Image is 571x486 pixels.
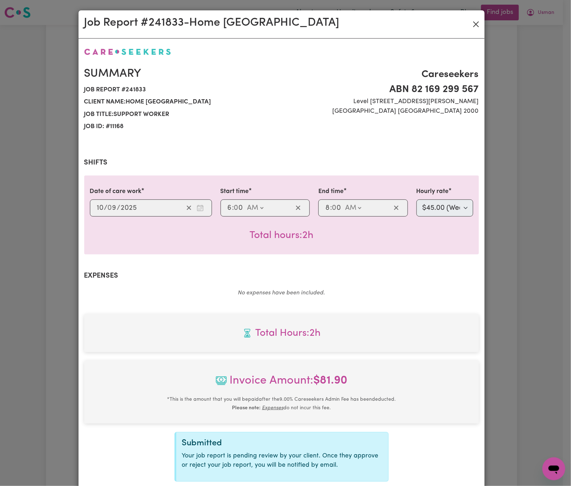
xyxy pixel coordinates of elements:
img: Careseekers logo [84,49,171,55]
button: Clear date [183,203,194,213]
span: / [117,204,121,212]
em: No expenses have been included. [238,290,325,296]
label: Start time [221,187,249,196]
iframe: Button to launch messaging window [542,457,565,480]
span: ABN 82 169 299 567 [286,82,479,97]
span: Invoice Amount: [90,372,473,395]
button: Close [470,19,482,30]
input: -- [97,203,104,213]
label: Date of care work [90,187,142,196]
span: 0 [332,204,336,212]
input: -- [325,203,330,213]
span: Client name: Home [GEOGRAPHIC_DATA] [84,96,277,108]
span: Level [STREET_ADDRESS][PERSON_NAME] [286,97,479,106]
b: $ 81.90 [314,375,348,386]
p: Your job report is pending review by your client. Once they approve or reject your job report, yo... [182,451,383,470]
span: 0 [234,204,238,212]
b: Please note: [232,405,261,411]
span: [GEOGRAPHIC_DATA] [GEOGRAPHIC_DATA] 2000 [286,107,479,116]
input: ---- [121,203,137,213]
input: -- [332,203,342,213]
span: Submitted [182,439,222,447]
h2: Expenses [84,272,479,280]
button: Enter the date of care work [194,203,206,213]
label: Hourly rate [416,187,449,196]
small: This is the amount that you will be paid after the 9.00 % Careseekers Admin Fee has been deducted... [167,397,396,411]
span: / [104,204,108,212]
input: -- [108,203,117,213]
span: : [232,204,234,212]
h2: Summary [84,67,277,81]
span: Total hours worked: 2 hours [249,231,313,241]
span: Job report # 241833 [84,84,277,96]
h2: Job Report # 241833 - Home [GEOGRAPHIC_DATA] [84,16,339,30]
label: End time [318,187,344,196]
span: Total hours worked: 2 hours [90,326,473,341]
span: Job title: Support Worker [84,108,277,121]
span: : [330,204,332,212]
span: 0 [108,204,112,212]
h2: Shifts [84,158,479,167]
u: Expenses [262,405,283,411]
span: Careseekers [286,67,479,82]
span: Job ID: # 11168 [84,121,277,133]
input: -- [234,203,244,213]
input: -- [227,203,232,213]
